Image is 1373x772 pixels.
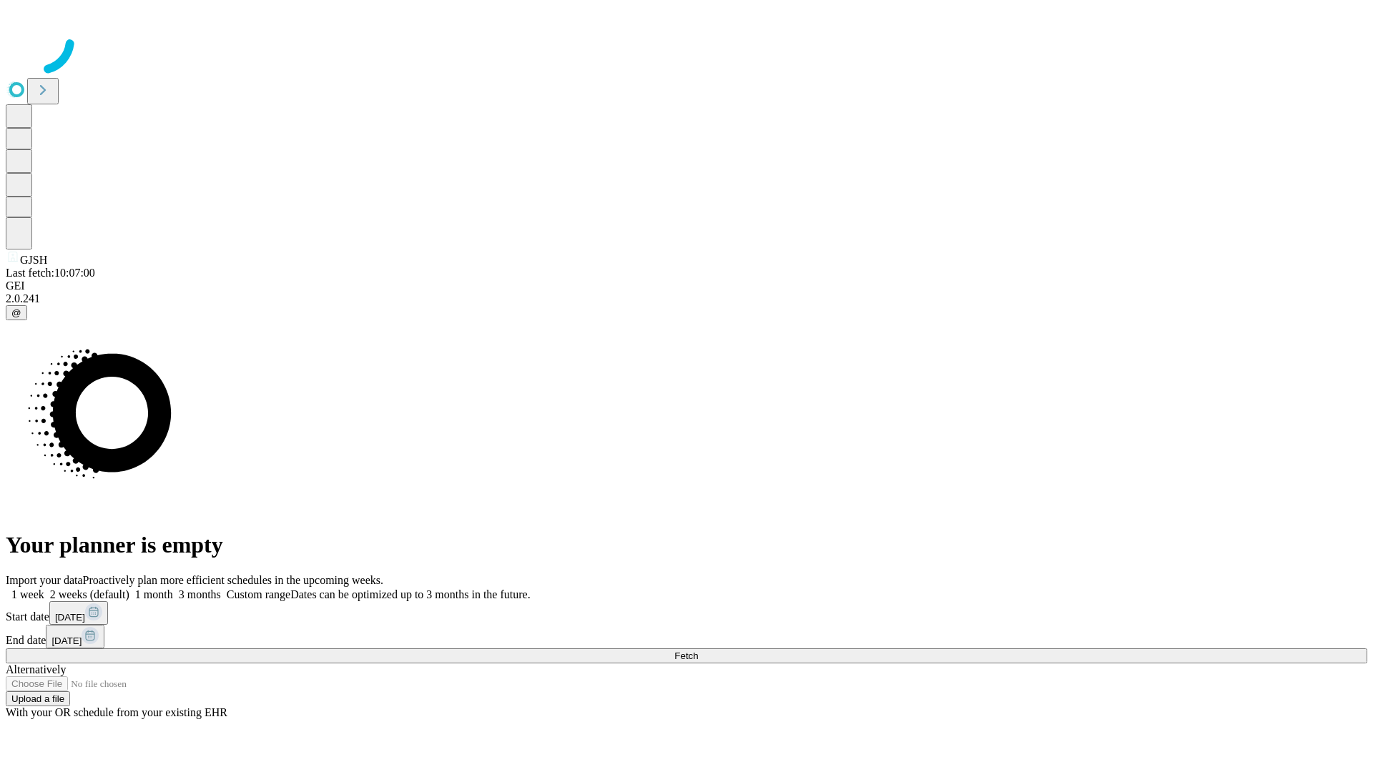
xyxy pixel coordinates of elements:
[6,648,1367,663] button: Fetch
[6,532,1367,558] h1: Your planner is empty
[55,612,85,623] span: [DATE]
[49,601,108,625] button: [DATE]
[50,588,129,600] span: 2 weeks (default)
[11,307,21,318] span: @
[6,267,95,279] span: Last fetch: 10:07:00
[6,625,1367,648] div: End date
[135,588,173,600] span: 1 month
[11,588,44,600] span: 1 week
[179,588,221,600] span: 3 months
[46,625,104,648] button: [DATE]
[6,706,227,718] span: With your OR schedule from your existing EHR
[6,305,27,320] button: @
[227,588,290,600] span: Custom range
[6,663,66,675] span: Alternatively
[83,574,383,586] span: Proactively plan more efficient schedules in the upcoming weeks.
[20,254,47,266] span: GJSH
[674,650,698,661] span: Fetch
[6,574,83,586] span: Import your data
[51,635,82,646] span: [DATE]
[6,691,70,706] button: Upload a file
[6,279,1367,292] div: GEI
[6,292,1367,305] div: 2.0.241
[6,601,1367,625] div: Start date
[290,588,530,600] span: Dates can be optimized up to 3 months in the future.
